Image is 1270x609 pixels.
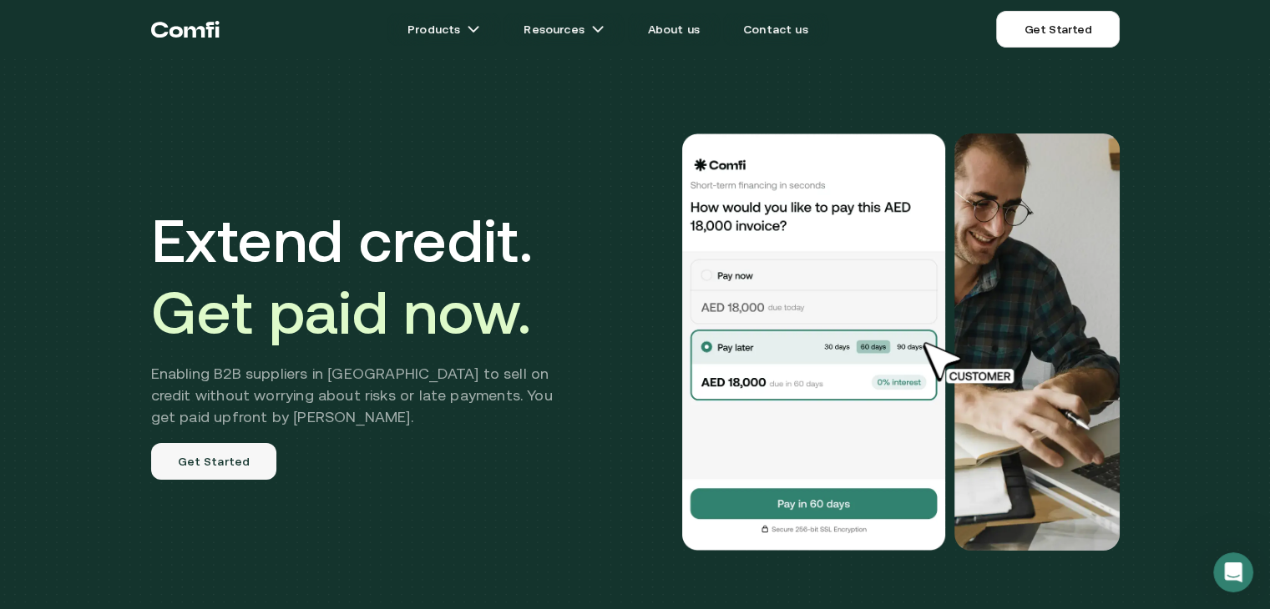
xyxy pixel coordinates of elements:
a: Return to the top of the Comfi home page [151,4,220,54]
iframe: Intercom live chat [1213,552,1253,592]
a: Get Started [996,11,1119,48]
a: Productsarrow icons [387,13,500,46]
img: arrow icons [591,23,605,36]
a: Resourcesarrow icons [503,13,624,46]
a: Contact us [723,13,828,46]
h1: Extend credit. [151,204,578,348]
img: arrow icons [467,23,480,36]
img: Would you like to pay this AED 18,000.00 invoice? [954,133,1120,551]
img: cursor [911,340,1033,386]
a: Get Started [151,443,277,480]
h2: Enabling B2B suppliers in [GEOGRAPHIC_DATA] to sell on credit without worrying about risks or lat... [151,363,578,428]
img: Would you like to pay this AED 18,000.00 invoice? [681,133,948,551]
a: About us [628,13,720,46]
span: Get paid now. [151,278,532,346]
